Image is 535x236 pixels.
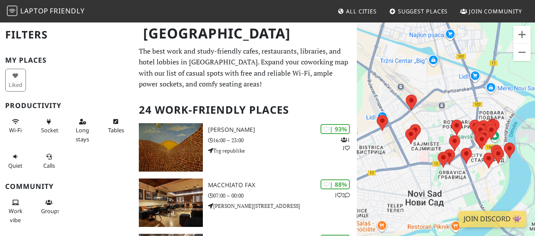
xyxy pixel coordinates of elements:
[208,126,357,134] h3: [PERSON_NAME]
[38,150,59,172] button: Calls
[136,22,355,45] h1: [GEOGRAPHIC_DATA]
[41,126,61,134] span: Power sockets
[72,115,93,146] button: Long stays
[139,123,203,172] img: Kafka
[398,7,448,15] span: Suggest Places
[208,202,357,210] p: [PERSON_NAME][STREET_ADDRESS]
[5,56,128,64] h3: My Places
[334,3,380,19] a: All Cities
[5,150,26,172] button: Quiet
[5,195,26,227] button: Work vibe
[43,162,55,169] span: Video/audio calls
[513,44,531,61] button: Zoom out
[50,6,84,16] span: Friendly
[134,123,356,172] a: Kafka | 93% 11 [PERSON_NAME] 16:00 – 23:00 Trg republike
[513,26,531,43] button: Zoom in
[458,211,526,227] a: Join Discord 👾
[139,97,351,123] h2: 24 Work-Friendly Places
[320,179,350,189] div: | 88%
[76,126,89,143] span: Long stays
[108,126,124,134] span: Work-friendly tables
[334,191,350,199] p: 1 2
[386,3,452,19] a: Suggest Places
[9,207,22,223] span: People working
[208,182,357,189] h3: Macchiato Fax
[208,136,357,144] p: 16:00 – 23:00
[5,115,26,137] button: Wi-Fi
[5,182,128,191] h3: Community
[134,179,356,227] a: Macchiato Fax | 88% 12 Macchiato Fax 07:00 – 00:00 [PERSON_NAME][STREET_ADDRESS]
[20,6,48,16] span: Laptop
[469,7,522,15] span: Join Community
[5,22,128,48] h2: Filters
[320,124,350,134] div: | 93%
[457,3,525,19] a: Join Community
[41,207,60,215] span: Group tables
[9,126,22,134] span: Stable Wi-Fi
[5,102,128,110] h3: Productivity
[208,147,357,155] p: Trg republike
[139,46,351,90] p: The best work and study-friendly cafes, restaurants, libraries, and hotel lobbies in [GEOGRAPHIC_...
[208,191,357,200] p: 07:00 – 00:00
[38,195,59,218] button: Groups
[106,115,126,137] button: Tables
[7,4,85,19] a: LaptopFriendly LaptopFriendly
[38,115,59,137] button: Sockets
[7,6,17,16] img: LaptopFriendly
[346,7,377,15] span: All Cities
[341,136,350,152] p: 1 1
[8,162,22,169] span: Quiet
[139,179,203,227] img: Macchiato Fax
